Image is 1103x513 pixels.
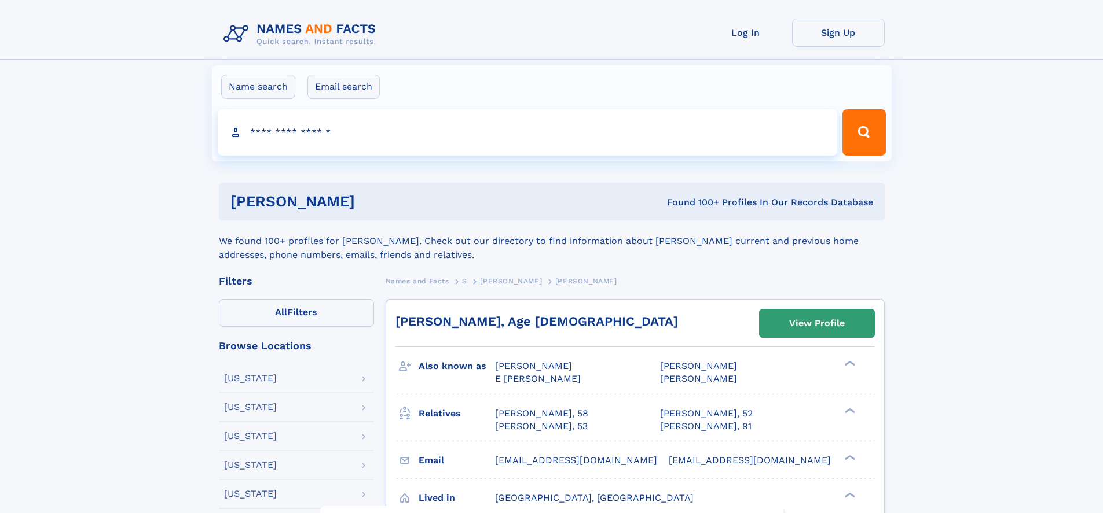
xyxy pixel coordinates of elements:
a: Names and Facts [386,274,449,288]
a: [PERSON_NAME], Age [DEMOGRAPHIC_DATA] [395,314,678,329]
div: View Profile [789,310,845,337]
a: Sign Up [792,19,885,47]
span: [PERSON_NAME] [480,277,542,285]
span: All [275,307,287,318]
span: [PERSON_NAME] [495,360,572,371]
h3: Lived in [419,488,495,508]
div: ❯ [842,491,856,499]
span: S [462,277,467,285]
div: ❯ [842,453,856,461]
span: [PERSON_NAME] [660,360,737,371]
div: Filters [219,276,374,286]
div: [US_STATE] [224,374,277,383]
h1: [PERSON_NAME] [230,194,511,209]
input: search input [218,109,838,156]
div: [US_STATE] [224,403,277,412]
h3: Email [419,451,495,470]
div: Browse Locations [219,341,374,351]
div: Found 100+ Profiles In Our Records Database [511,196,873,209]
a: [PERSON_NAME], 58 [495,407,588,420]
a: [PERSON_NAME], 91 [660,420,752,433]
div: ❯ [842,407,856,414]
a: [PERSON_NAME], 52 [660,407,753,420]
span: [GEOGRAPHIC_DATA], [GEOGRAPHIC_DATA] [495,492,694,503]
a: [PERSON_NAME], 53 [495,420,588,433]
div: ❯ [842,360,856,367]
button: Search Button [842,109,885,156]
label: Filters [219,299,374,327]
h3: Also known as [419,356,495,376]
span: [PERSON_NAME] [555,277,617,285]
label: Email search [307,75,380,99]
h3: Relatives [419,404,495,423]
span: [EMAIL_ADDRESS][DOMAIN_NAME] [495,455,657,466]
div: [US_STATE] [224,460,277,470]
a: S [462,274,467,288]
span: [EMAIL_ADDRESS][DOMAIN_NAME] [669,455,831,466]
a: View Profile [760,309,874,337]
a: Log In [699,19,792,47]
div: [US_STATE] [224,489,277,499]
a: [PERSON_NAME] [480,274,542,288]
div: [US_STATE] [224,431,277,441]
img: Logo Names and Facts [219,19,386,50]
label: Name search [221,75,295,99]
div: We found 100+ profiles for [PERSON_NAME]. Check out our directory to find information about [PERS... [219,220,885,262]
span: [PERSON_NAME] [660,373,737,384]
span: E [PERSON_NAME] [495,373,581,384]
